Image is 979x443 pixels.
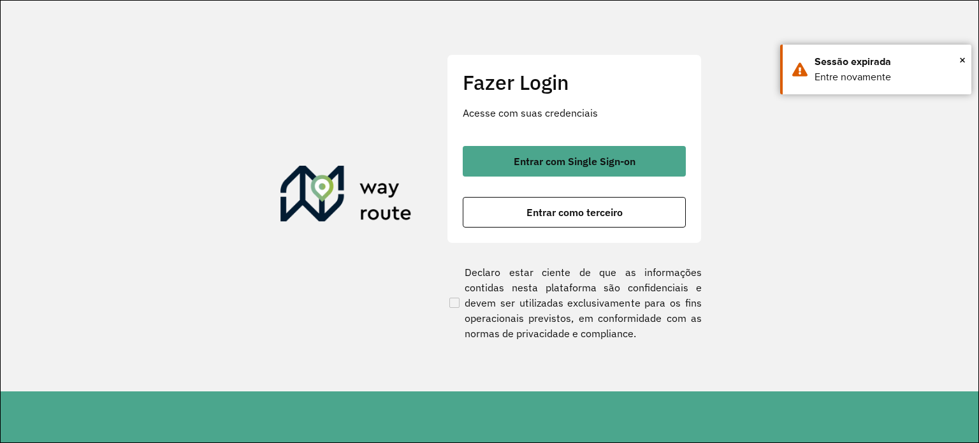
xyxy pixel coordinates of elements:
div: Sessão expirada [815,54,962,69]
h2: Fazer Login [463,70,686,94]
button: button [463,146,686,177]
span: × [959,50,966,69]
img: Roteirizador AmbevTech [280,166,412,227]
label: Declaro estar ciente de que as informações contidas nesta plataforma são confidenciais e devem se... [447,265,702,341]
span: Entrar com Single Sign-on [514,156,635,166]
span: Entrar como terceiro [526,207,623,217]
div: Entre novamente [815,69,962,85]
button: button [463,197,686,228]
button: Close [959,50,966,69]
p: Acesse com suas credenciais [463,105,686,120]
